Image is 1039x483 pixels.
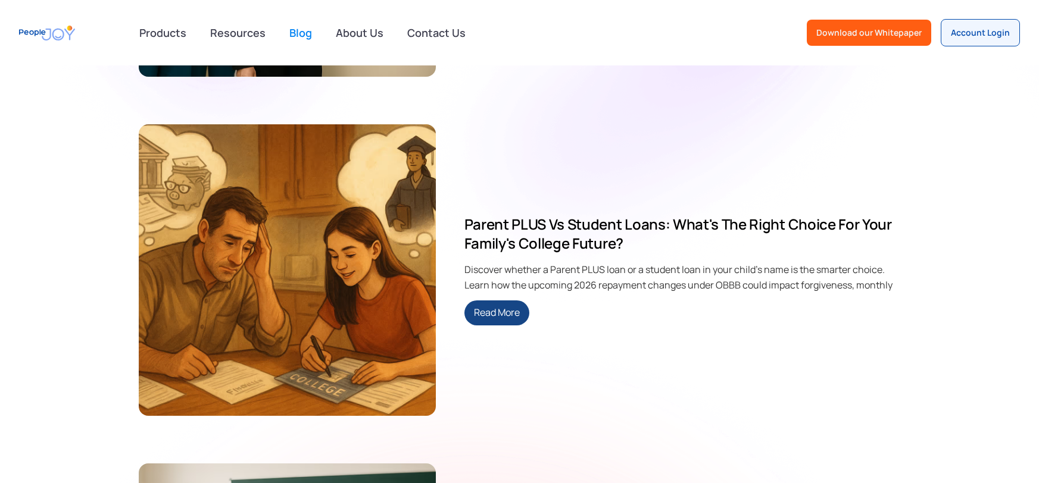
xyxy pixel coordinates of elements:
[464,215,901,253] h2: Parent PLUS vs Student Loans: What's the Right Choice for Your Family's College Future?
[816,27,922,39] div: Download our Whitepaper
[203,20,273,46] a: Resources
[282,20,319,46] a: Blog
[19,20,75,46] a: home
[132,21,194,45] div: Products
[329,20,391,46] a: About Us
[139,124,436,416] img: Father and daughter at a kitchen table, the father worried about bills while the daughter imagine...
[464,300,529,325] a: Read More
[807,20,931,46] a: Download our Whitepaper
[400,20,473,46] a: Contact Us
[464,262,901,291] div: Discover whether a Parent PLUS loan or a student loan in your child’s name is the smarter choice....
[941,19,1020,46] a: Account Login
[951,27,1010,39] div: Account Login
